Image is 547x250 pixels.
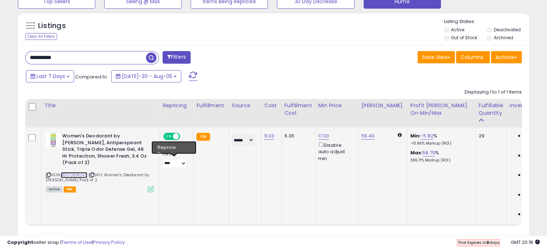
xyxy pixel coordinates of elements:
label: Archived [493,35,513,41]
div: % [410,150,470,163]
div: Preset: [163,152,188,168]
img: 4199ZQeEi7L._SL40_.jpg [46,133,60,147]
div: Cost [264,102,278,109]
div: % [410,133,470,146]
div: [PERSON_NAME] [361,102,404,109]
span: OFF [179,133,191,140]
span: ON [164,133,173,140]
button: Actions [491,51,522,63]
a: -5.82 [421,132,433,140]
div: Min Price [318,102,355,109]
span: Show: entries [31,235,82,242]
span: Columns [461,54,483,61]
span: [DATE]-30 - Aug-05 [122,73,172,80]
h5: Listings [38,21,66,31]
label: Deactivated [493,27,520,33]
a: 9.03 [264,132,274,140]
th: CSV column name: cust_attr_1_Source [229,99,261,127]
span: 2025-08-13 20:18 GMT [511,239,540,246]
span: Last 7 Days [37,73,65,80]
div: Profit [PERSON_NAME] on Min/Max [410,102,473,117]
label: Active [451,27,464,33]
button: [DATE]-30 - Aug-05 [111,70,181,82]
div: Displaying 1 to 1 of 1 items [465,89,522,96]
a: Privacy Policy [93,239,125,246]
a: 59.40 [361,132,375,140]
p: -10.96% Markup (ROI) [410,141,470,146]
div: 6.36 [284,133,310,139]
button: Last 7 Days [26,70,74,82]
span: FBA [64,186,76,192]
div: seller snap | | [7,239,125,246]
b: Max: [410,149,423,156]
b: 3 [486,240,489,245]
div: Fulfillment Cost [284,102,312,117]
b: Min: [410,132,421,139]
a: Terms of Use [61,239,92,246]
div: Fulfillable Quantity [479,102,503,117]
label: Out of Stock [451,35,477,41]
div: Source [232,102,258,109]
div: Repricing [163,102,190,109]
span: All listings currently available for purchase on Amazon [46,186,63,192]
p: 386.71% Markup (ROI) [410,158,470,163]
button: Save View [418,51,455,63]
span: Trial Expires in days [457,240,499,245]
strong: Copyright [7,239,33,246]
a: 58.79 [423,149,435,156]
small: FBA [196,133,210,141]
div: Title [44,102,156,109]
button: Columns [456,51,490,63]
div: Fulfillment [196,102,225,109]
a: B00TJ6WLN0 [61,172,87,178]
span: Compared to: [75,73,108,80]
div: Disable auto adjust min [318,141,353,162]
div: 29 [479,133,501,139]
a: 17.00 [318,132,329,140]
b: Women's Deodorant by [PERSON_NAME], Antiperspirant Stick, Triple Odor Defense Gel, 48 Hr Protecti... [62,133,150,168]
div: Clear All Filters [25,33,57,40]
th: The percentage added to the cost of goods (COGS) that forms the calculator for Min & Max prices. [407,99,475,127]
span: | SKU: Women's Deodorant by [PERSON_NAME] Pack of 2 [46,172,150,183]
p: Listing States: [444,18,529,25]
button: Filters [163,51,191,64]
div: ASIN: [46,133,154,191]
div: Amazon AI [163,144,188,150]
